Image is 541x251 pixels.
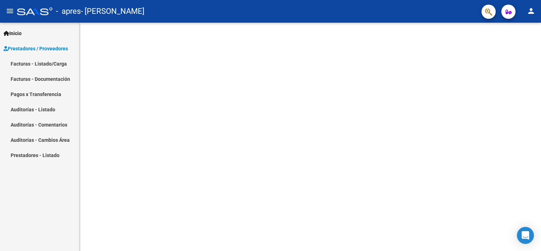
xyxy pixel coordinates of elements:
mat-icon: person [527,7,535,15]
span: Prestadores / Proveedores [4,45,68,52]
span: Inicio [4,29,22,37]
span: - [PERSON_NAME] [81,4,144,19]
mat-icon: menu [6,7,14,15]
span: - apres [56,4,81,19]
div: Open Intercom Messenger [517,227,534,244]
